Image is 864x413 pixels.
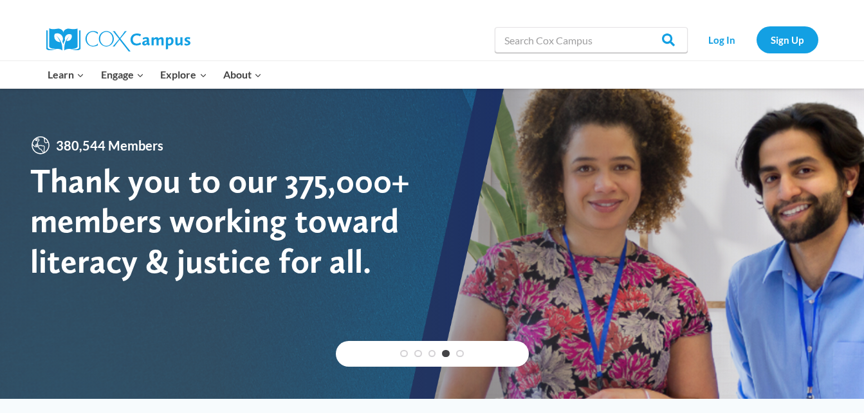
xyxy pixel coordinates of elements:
[694,26,818,53] nav: Secondary Navigation
[215,61,270,88] button: Child menu of About
[51,135,169,156] span: 380,544 Members
[40,61,270,88] nav: Primary Navigation
[757,26,818,53] a: Sign Up
[442,350,450,358] a: 4
[495,27,688,53] input: Search Cox Campus
[414,350,422,358] a: 2
[694,26,750,53] a: Log In
[40,61,93,88] button: Child menu of Learn
[456,350,464,358] a: 5
[93,61,152,88] button: Child menu of Engage
[30,161,432,281] div: Thank you to our 375,000+ members working toward literacy & justice for all.
[46,28,190,51] img: Cox Campus
[400,350,408,358] a: 1
[428,350,436,358] a: 3
[152,61,216,88] button: Child menu of Explore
